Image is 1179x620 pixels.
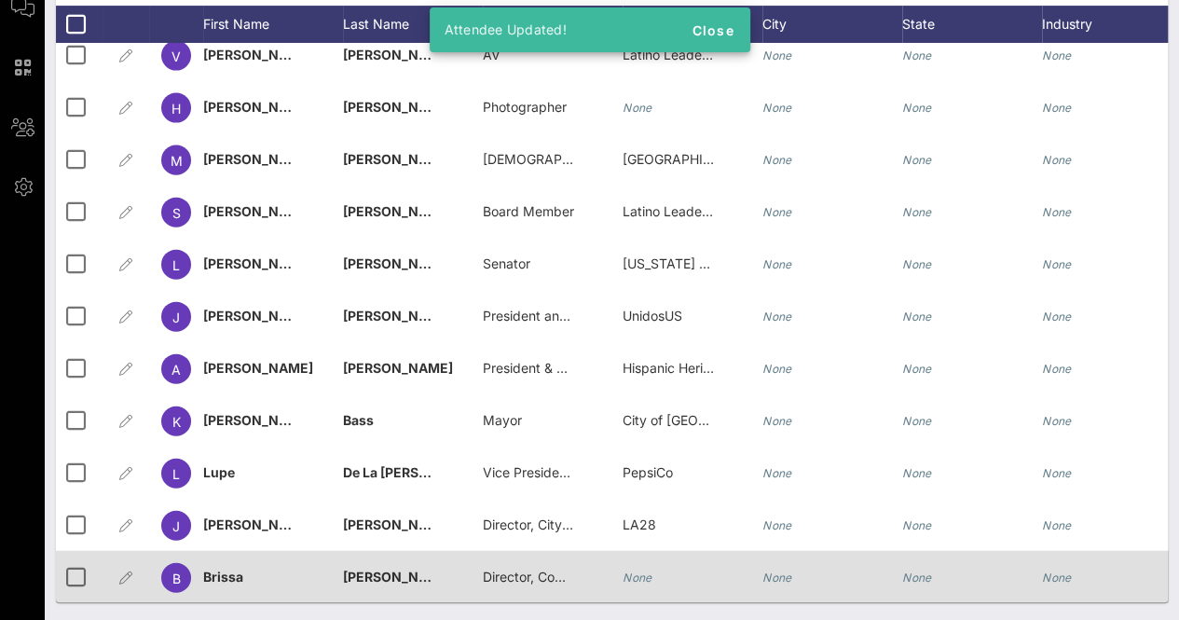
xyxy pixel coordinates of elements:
[343,46,453,62] span: [PERSON_NAME]
[623,307,682,323] span: UnidosUS
[483,202,574,218] span: Board Member
[762,413,792,427] i: None
[1042,309,1072,323] i: None
[623,255,778,270] span: [US_STATE] State Senate
[445,21,567,37] span: Attendee Updated!
[902,570,932,584] i: None
[343,98,453,114] span: [PERSON_NAME]
[902,361,932,375] i: None
[203,411,313,427] span: [PERSON_NAME]
[623,6,762,43] div: Company
[171,152,183,168] span: M
[762,570,792,584] i: None
[902,100,932,114] i: None
[203,359,313,375] span: [PERSON_NAME]
[343,307,453,323] span: [PERSON_NAME]
[762,361,792,375] i: None
[172,204,181,220] span: S
[343,568,453,584] span: [PERSON_NAME]
[1042,465,1072,479] i: None
[483,463,857,479] span: Vice President of Government Affairs & Corporate Citizenship
[172,256,180,272] span: L
[1042,204,1072,218] i: None
[483,46,500,62] span: AV
[1042,413,1072,427] i: None
[1042,570,1072,584] i: None
[762,6,902,43] div: City
[902,465,932,479] i: None
[762,48,792,62] i: None
[483,568,799,584] span: Director, Community Relations & Government Affairs
[623,150,829,166] span: [GEOGRAPHIC_DATA][US_STATE]
[1042,361,1072,375] i: None
[343,463,504,479] span: De La [PERSON_NAME] III
[203,307,313,323] span: [PERSON_NAME]
[172,465,180,481] span: L
[343,202,453,218] span: [PERSON_NAME]
[483,255,530,270] span: Senator
[623,516,656,531] span: LA28
[203,255,313,270] span: [PERSON_NAME]
[172,309,180,324] span: J
[1042,517,1072,531] i: None
[203,202,313,218] span: [PERSON_NAME]
[623,411,800,427] span: City of [GEOGRAPHIC_DATA]
[1042,152,1072,166] i: None
[902,152,932,166] i: None
[762,465,792,479] i: None
[683,13,743,47] button: Close
[172,517,180,533] span: J
[483,411,522,427] span: Mayor
[623,463,673,479] span: PepsiCo
[691,22,735,38] span: Close
[762,256,792,270] i: None
[343,359,453,375] span: [PERSON_NAME]
[623,100,652,114] i: None
[343,516,453,531] span: [PERSON_NAME]
[1042,256,1072,270] i: None
[762,100,792,114] i: None
[902,517,932,531] i: None
[1042,48,1072,62] i: None
[902,309,932,323] i: None
[902,204,932,218] i: None
[902,6,1042,43] div: State
[203,568,243,584] span: Brissa
[762,517,792,531] i: None
[203,463,235,479] span: Lupe
[343,6,483,43] div: Last Name
[483,150,628,166] span: [DEMOGRAPHIC_DATA]
[203,516,313,531] span: [PERSON_NAME]
[762,152,792,166] i: None
[902,413,932,427] i: None
[623,46,769,62] span: Latino Leaders Network
[902,48,932,62] i: None
[343,411,374,427] span: Bass
[762,309,792,323] i: None
[483,6,623,43] div: Job
[762,204,792,218] i: None
[483,359,583,375] span: President & CEO
[483,307,598,323] span: President and CEO
[343,255,453,270] span: [PERSON_NAME]
[172,413,181,429] span: K
[203,46,313,62] span: [PERSON_NAME]
[171,100,181,116] span: H
[171,361,181,377] span: A
[172,570,181,586] span: B
[902,256,932,270] i: None
[203,6,343,43] div: First Name
[623,570,652,584] i: None
[623,359,802,375] span: Hispanic Heritage Foundation
[203,98,313,114] span: [PERSON_NAME]
[203,150,313,166] span: [PERSON_NAME]
[1042,100,1072,114] i: None
[483,516,633,531] span: Director, City Operations
[483,98,567,114] span: Photographer
[343,150,453,166] span: [PERSON_NAME]
[623,202,769,218] span: Latino Leaders Network
[171,48,181,63] span: V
